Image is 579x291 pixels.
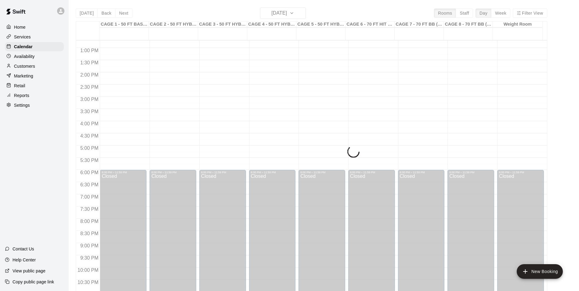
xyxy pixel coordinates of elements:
p: Calendar [14,44,33,50]
div: CAGE 1 - 50 FT BASEBALL w/ Auto Feeder [100,22,149,27]
span: 5:30 PM [79,158,100,163]
div: CAGE 4 - 50 FT HYBRID BB/SB [247,22,296,27]
p: Customers [14,63,35,69]
p: Availability [14,53,35,59]
p: Settings [14,102,30,108]
span: 3:00 PM [79,97,100,102]
div: CAGE 7 - 70 FT BB (w/ pitching mound) [395,22,444,27]
p: Marketing [14,73,33,79]
span: 4:00 PM [79,121,100,126]
span: 4:30 PM [79,133,100,138]
div: 6:00 PM – 11:59 PM [400,171,443,174]
a: Calendar [5,42,64,51]
span: 2:30 PM [79,84,100,90]
span: 7:00 PM [79,194,100,199]
p: Help Center [13,257,36,263]
span: 1:30 PM [79,60,100,65]
div: 6:00 PM – 11:59 PM [251,171,294,174]
p: Contact Us [13,246,34,252]
a: Retail [5,81,64,90]
span: 8:00 PM [79,219,100,224]
div: Weight Room [493,22,542,27]
div: 6:00 PM – 11:59 PM [151,171,194,174]
span: 7:30 PM [79,207,100,212]
a: Reports [5,91,64,100]
span: 9:30 PM [79,255,100,260]
div: CAGE 3 - 50 FT HYBRID BB/SB [198,22,247,27]
div: CAGE 8 - 70 FT BB (w/ pitching mound) [444,22,493,27]
span: 10:00 PM [76,268,100,273]
p: View public page [13,268,45,274]
div: 6:00 PM – 11:59 PM [350,171,393,174]
p: Home [14,24,26,30]
a: Customers [5,62,64,71]
div: 6:00 PM – 11:59 PM [102,171,145,174]
a: Settings [5,101,64,110]
a: Services [5,32,64,41]
button: add [517,264,563,279]
p: Services [14,34,31,40]
div: 6:00 PM – 11:59 PM [499,171,542,174]
div: 6:00 PM – 11:59 PM [201,171,244,174]
span: 6:30 PM [79,182,100,187]
div: CAGE 2 - 50 FT HYBRID BB/SB [149,22,198,27]
span: 10:30 PM [76,280,100,285]
div: 6:00 PM – 11:59 PM [449,171,492,174]
a: Availability [5,52,64,61]
div: CAGE 5 - 50 FT HYBRID SB/BB [296,22,346,27]
span: 9:00 PM [79,243,100,248]
a: Marketing [5,71,64,81]
p: Reports [14,92,29,99]
span: 1:00 PM [79,48,100,53]
span: 8:30 PM [79,231,100,236]
div: CAGE 6 - 70 FT HIT TRAX [346,22,395,27]
p: Retail [14,83,25,89]
p: Copy public page link [13,279,54,285]
span: 5:00 PM [79,145,100,151]
span: 2:00 PM [79,72,100,77]
span: 3:30 PM [79,109,100,114]
a: Home [5,23,64,32]
span: 6:00 PM [79,170,100,175]
div: 6:00 PM – 11:59 PM [300,171,343,174]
